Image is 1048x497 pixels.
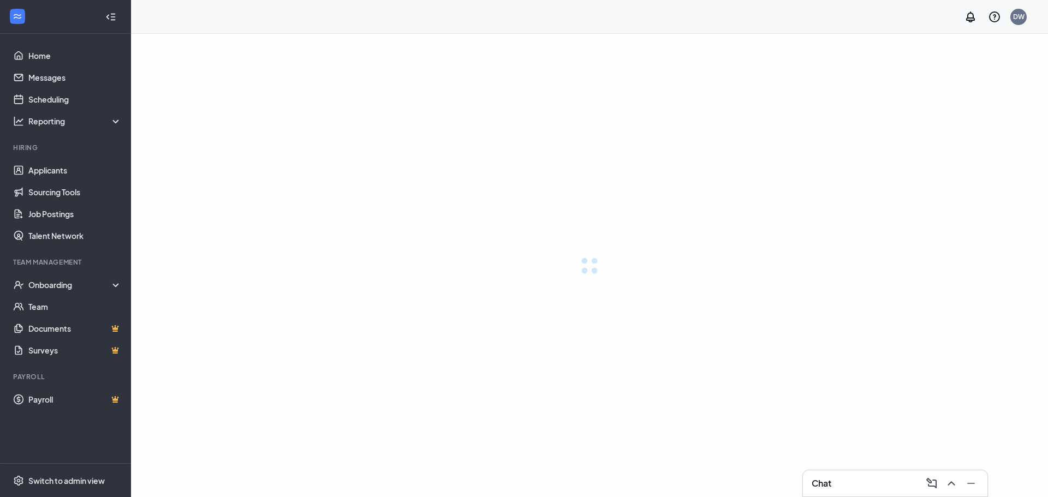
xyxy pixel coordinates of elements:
[28,67,122,88] a: Messages
[28,45,122,67] a: Home
[28,475,105,486] div: Switch to admin view
[12,11,23,22] svg: WorkstreamLogo
[105,11,116,22] svg: Collapse
[28,279,122,290] div: Onboarding
[13,372,120,381] div: Payroll
[13,258,120,267] div: Team Management
[13,143,120,152] div: Hiring
[1013,12,1025,21] div: DW
[922,475,939,492] button: ComposeMessage
[28,116,122,127] div: Reporting
[28,339,122,361] a: SurveysCrown
[28,181,122,203] a: Sourcing Tools
[28,203,122,225] a: Job Postings
[925,477,938,490] svg: ComposeMessage
[988,10,1001,23] svg: QuestionInfo
[28,225,122,247] a: Talent Network
[812,477,831,489] h3: Chat
[28,318,122,339] a: DocumentsCrown
[964,10,977,23] svg: Notifications
[942,475,959,492] button: ChevronUp
[28,88,122,110] a: Scheduling
[13,116,24,127] svg: Analysis
[964,477,978,490] svg: Minimize
[961,475,979,492] button: Minimize
[28,159,122,181] a: Applicants
[945,477,958,490] svg: ChevronUp
[13,475,24,486] svg: Settings
[28,296,122,318] a: Team
[13,279,24,290] svg: UserCheck
[28,388,122,410] a: PayrollCrown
